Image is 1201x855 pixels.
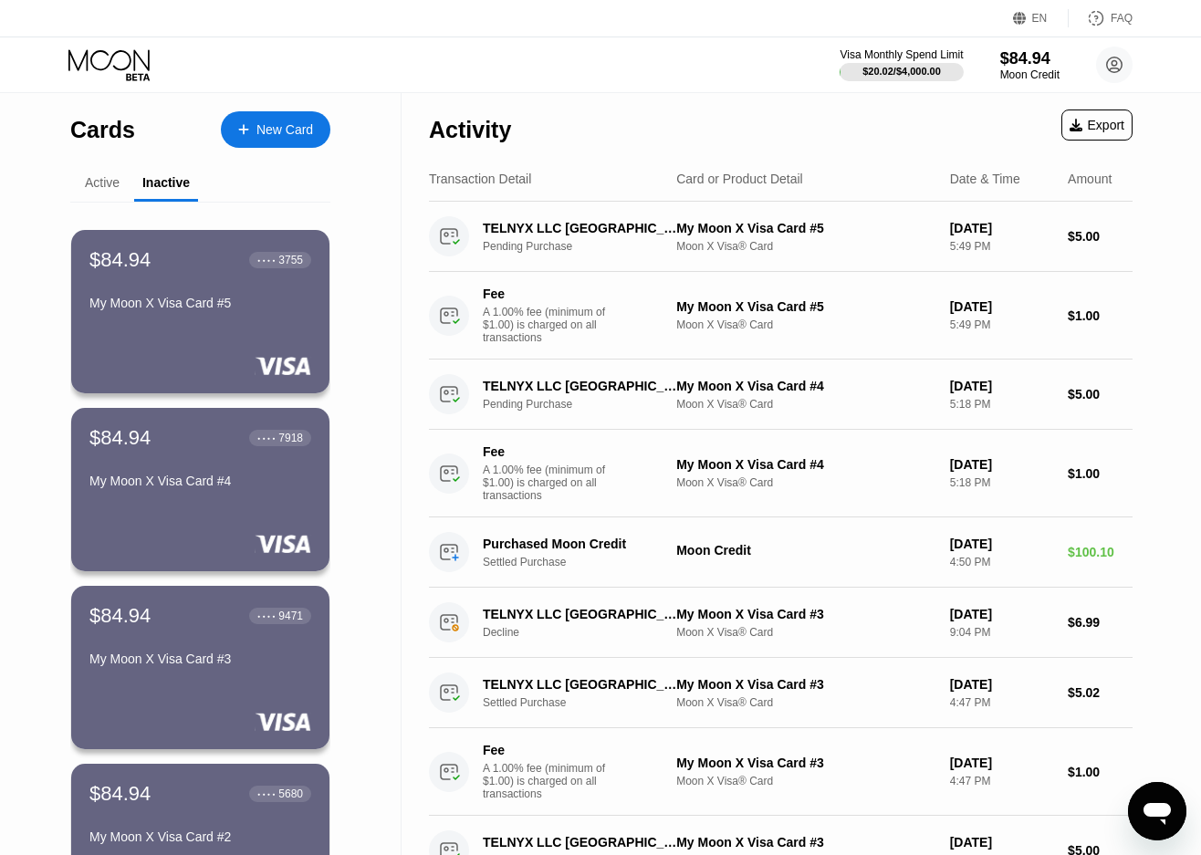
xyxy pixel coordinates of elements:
[89,474,311,488] div: My Moon X Visa Card #4
[950,221,1053,235] div: [DATE]
[950,299,1053,314] div: [DATE]
[257,613,276,619] div: ● ● ● ●
[257,435,276,441] div: ● ● ● ●
[142,175,190,190] div: Inactive
[862,66,941,77] div: $20.02 / $4,000.00
[1069,9,1133,27] div: FAQ
[1068,466,1133,481] div: $1.00
[950,379,1053,393] div: [DATE]
[483,696,693,709] div: Settled Purchase
[429,172,531,186] div: Transaction Detail
[483,762,620,800] div: A 1.00% fee (minimum of $1.00) is charged on all transactions
[1032,12,1048,25] div: EN
[1068,545,1133,559] div: $100.10
[950,835,1053,850] div: [DATE]
[950,556,1053,568] div: 4:50 PM
[676,299,935,314] div: My Moon X Visa Card #5
[1068,387,1133,401] div: $5.00
[950,240,1053,253] div: 5:49 PM
[676,240,935,253] div: Moon X Visa® Card
[89,248,151,272] div: $84.94
[429,658,1133,728] div: TELNYX LLC [GEOGRAPHIC_DATA] [GEOGRAPHIC_DATA]Settled PurchaseMy Moon X Visa Card #3Moon X Visa® ...
[1013,9,1069,27] div: EN
[429,360,1133,430] div: TELNYX LLC [GEOGRAPHIC_DATA] [GEOGRAPHIC_DATA]Pending PurchaseMy Moon X Visa Card #4Moon X Visa® ...
[483,464,620,502] div: A 1.00% fee (minimum of $1.00) is charged on all transactions
[85,175,120,190] div: Active
[429,588,1133,658] div: TELNYX LLC [GEOGRAPHIC_DATA] [GEOGRAPHIC_DATA]DeclineMy Moon X Visa Card #3Moon X Visa® Card[DATE...
[1128,782,1186,840] iframe: Button to launch messaging window
[483,743,611,757] div: Fee
[1000,49,1060,81] div: $84.94Moon Credit
[483,379,678,393] div: TELNYX LLC [GEOGRAPHIC_DATA] [GEOGRAPHIC_DATA]
[676,835,935,850] div: My Moon X Visa Card #3
[950,172,1020,186] div: Date & Time
[256,122,313,138] div: New Card
[950,756,1053,770] div: [DATE]
[89,782,151,806] div: $84.94
[429,202,1133,272] div: TELNYX LLC [GEOGRAPHIC_DATA] [GEOGRAPHIC_DATA]Pending PurchaseMy Moon X Visa Card #5Moon X Visa® ...
[676,172,803,186] div: Card or Product Detail
[1000,68,1060,81] div: Moon Credit
[676,607,935,621] div: My Moon X Visa Card #3
[71,408,329,571] div: $84.94● ● ● ●7918My Moon X Visa Card #4
[483,221,678,235] div: TELNYX LLC [GEOGRAPHIC_DATA] [GEOGRAPHIC_DATA]
[483,287,611,301] div: Fee
[1061,109,1133,141] div: Export
[483,306,620,344] div: A 1.00% fee (minimum of $1.00) is charged on all transactions
[950,476,1053,489] div: 5:18 PM
[1068,229,1133,244] div: $5.00
[429,728,1133,816] div: FeeA 1.00% fee (minimum of $1.00) is charged on all transactionsMy Moon X Visa Card #3Moon X Visa...
[429,430,1133,517] div: FeeA 1.00% fee (minimum of $1.00) is charged on all transactionsMy Moon X Visa Card #4Moon X Visa...
[950,607,1053,621] div: [DATE]
[1068,685,1133,700] div: $5.02
[483,444,611,459] div: Fee
[840,48,963,81] div: Visa Monthly Spend Limit$20.02/$4,000.00
[483,556,693,568] div: Settled Purchase
[70,117,135,143] div: Cards
[950,696,1053,709] div: 4:47 PM
[1068,765,1133,779] div: $1.00
[676,318,935,331] div: Moon X Visa® Card
[1068,308,1133,323] div: $1.00
[483,835,678,850] div: TELNYX LLC [GEOGRAPHIC_DATA] [GEOGRAPHIC_DATA]
[483,626,693,639] div: Decline
[278,787,303,800] div: 5680
[676,677,935,692] div: My Moon X Visa Card #3
[676,398,935,411] div: Moon X Visa® Card
[950,537,1053,551] div: [DATE]
[1000,49,1060,68] div: $84.94
[483,677,678,692] div: TELNYX LLC [GEOGRAPHIC_DATA] [GEOGRAPHIC_DATA]
[89,829,311,844] div: My Moon X Visa Card #2
[676,696,935,709] div: Moon X Visa® Card
[950,398,1053,411] div: 5:18 PM
[950,677,1053,692] div: [DATE]
[1068,615,1133,630] div: $6.99
[429,517,1133,588] div: Purchased Moon CreditSettled PurchaseMoon Credit[DATE]4:50 PM$100.10
[429,272,1133,360] div: FeeA 1.00% fee (minimum of $1.00) is charged on all transactionsMy Moon X Visa Card #5Moon X Visa...
[278,254,303,266] div: 3755
[483,398,693,411] div: Pending Purchase
[89,296,311,310] div: My Moon X Visa Card #5
[257,257,276,263] div: ● ● ● ●
[278,610,303,622] div: 9471
[1070,118,1124,132] div: Export
[676,476,935,489] div: Moon X Visa® Card
[257,791,276,797] div: ● ● ● ●
[676,543,935,558] div: Moon Credit
[429,117,511,143] div: Activity
[676,756,935,770] div: My Moon X Visa Card #3
[950,457,1053,472] div: [DATE]
[950,318,1053,331] div: 5:49 PM
[676,221,935,235] div: My Moon X Visa Card #5
[676,379,935,393] div: My Moon X Visa Card #4
[221,111,330,148] div: New Card
[1068,172,1112,186] div: Amount
[950,775,1053,787] div: 4:47 PM
[89,652,311,666] div: My Moon X Visa Card #3
[71,586,329,749] div: $84.94● ● ● ●9471My Moon X Visa Card #3
[89,604,151,628] div: $84.94
[840,48,963,61] div: Visa Monthly Spend Limit
[483,240,693,253] div: Pending Purchase
[950,626,1053,639] div: 9:04 PM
